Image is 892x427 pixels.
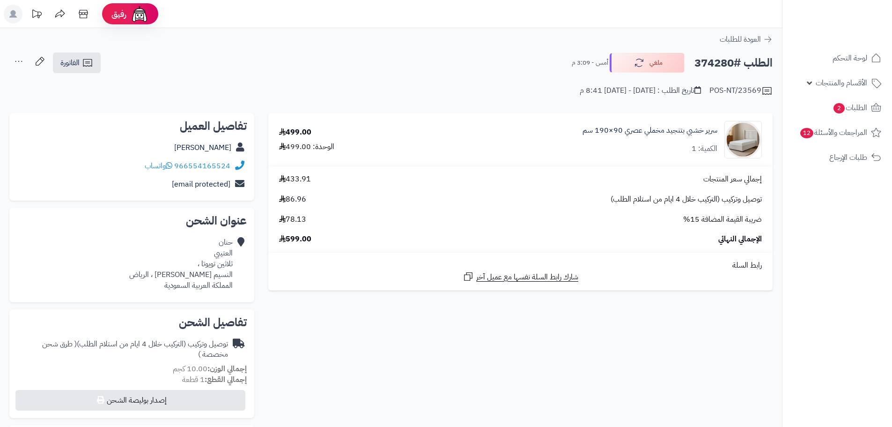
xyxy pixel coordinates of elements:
[709,85,773,97] div: POS-NT/23569
[572,58,608,67] small: أمس - 3:09 م
[833,52,867,65] span: لوحة التحكم
[25,5,48,26] a: تحديثات المنصة
[692,143,717,154] div: الكمية: 1
[60,57,80,68] span: الفاتورة
[799,126,867,139] span: المراجعات والأسئلة
[279,234,311,245] span: 599.00
[610,53,685,73] button: ملغي
[816,76,867,90] span: الأقسام والمنتجات
[725,121,761,158] img: 1756282711-1-90x90.jpg
[580,85,701,96] div: تاريخ الطلب : [DATE] - [DATE] 8:41 م
[829,151,867,164] span: طلبات الإرجاع
[174,142,231,153] a: [PERSON_NAME]
[279,127,311,138] div: 499.00
[800,128,813,138] span: 12
[720,34,773,45] a: العودة للطلبات
[172,179,230,190] a: [email protected]
[788,146,886,169] a: طلبات الإرجاع
[788,121,886,144] a: المراجعات والأسئلة12
[129,237,233,291] div: حنان العتيبي ثلاثين تويوتا ، النسيم [PERSON_NAME] ، الرياض المملكة العربية السعودية
[703,174,762,185] span: إجمالي سعر المنتجات
[788,47,886,69] a: لوحة التحكم
[42,338,228,360] span: ( طرق شحن مخصصة )
[720,34,761,45] span: العودة للطلبات
[463,271,578,283] a: شارك رابط السلة نفسها مع عميل آخر
[17,339,228,360] div: توصيل وتركيب (التركيب خلال 4 ايام من استلام الطلب)
[279,194,306,205] span: 86.96
[582,125,717,136] a: سرير خشبي بتنجيد مخملي عصري 90×190 سم
[130,5,149,23] img: ai-face.png
[53,52,101,73] a: الفاتورة
[833,103,845,113] span: 2
[15,390,245,411] button: إصدار بوليصة الشحن
[279,174,311,185] span: 433.91
[476,272,578,283] span: شارك رابط السلة نفسها مع عميل آخر
[173,363,247,375] small: 10.00 كجم
[833,101,867,114] span: الطلبات
[272,260,769,271] div: رابط السلة
[828,23,883,43] img: logo-2.png
[718,234,762,245] span: الإجمالي النهائي
[17,120,247,132] h2: تفاصيل العميل
[788,97,886,119] a: الطلبات2
[17,317,247,328] h2: تفاصيل الشحن
[17,215,247,226] h2: عنوان الشحن
[205,374,247,385] strong: إجمالي القطع:
[279,214,306,225] span: 78.13
[611,194,762,205] span: توصيل وتركيب (التركيب خلال 4 ايام من استلام الطلب)
[174,160,230,172] a: 966554165524
[694,53,773,73] h2: الطلب #374280
[279,142,334,152] div: الوحدة: 499.00
[683,214,762,225] span: ضريبة القيمة المضافة 15%
[182,374,247,385] small: 1 قطعة
[145,160,172,172] a: واتساب
[207,363,247,375] strong: إجمالي الوزن:
[111,8,126,20] span: رفيق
